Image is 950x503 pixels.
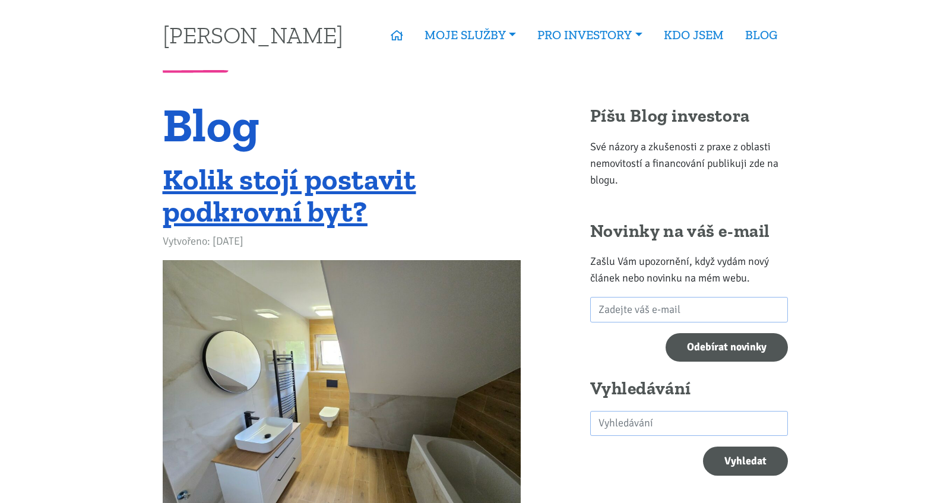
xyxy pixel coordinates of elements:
a: PRO INVESTORY [527,21,653,49]
h2: Novinky na váš e-mail [590,220,788,243]
a: Kolik stojí postavit podkrovní byt? [163,162,416,229]
a: MOJE SLUŽBY [414,21,527,49]
a: [PERSON_NAME] [163,23,343,46]
a: BLOG [734,21,788,49]
div: Vytvořeno: [DATE] [163,233,521,249]
p: Zašlu Vám upozornění, když vydám nový článek nebo novinku na mém webu. [590,253,788,286]
input: Odebírat novinky [666,333,788,362]
a: KDO JSEM [653,21,734,49]
h2: Vyhledávání [590,378,788,400]
button: Vyhledat [703,447,788,476]
h2: Píšu Blog investora [590,105,788,128]
h1: Blog [163,105,521,145]
input: search [590,411,788,436]
input: Zadejte váš e-mail [590,297,788,322]
p: Své názory a zkušenosti z praxe z oblasti nemovitostí a financování publikuji zde na blogu. [590,138,788,188]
